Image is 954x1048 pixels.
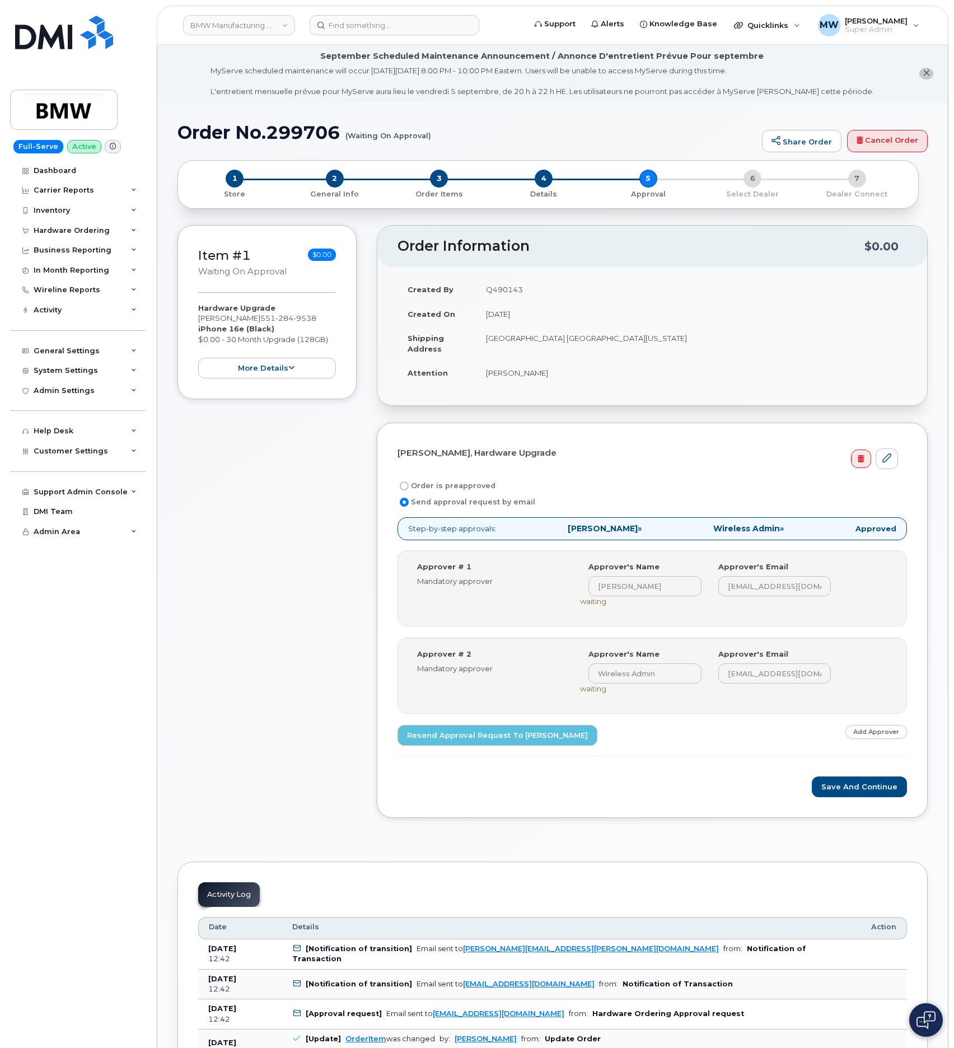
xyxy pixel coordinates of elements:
[345,1035,386,1043] a: OrderItem
[588,649,660,659] label: Approver's Name
[568,523,638,534] strong: [PERSON_NAME]
[545,1035,601,1043] b: Update Order
[408,285,453,294] strong: Created By
[326,170,344,188] span: 2
[397,448,898,458] h4: [PERSON_NAME], Hardware Upgrade
[275,314,293,322] span: 284
[718,663,831,684] input: Input
[198,266,287,277] small: Waiting On Approval
[320,50,764,62] div: September Scheduled Maintenance Announcement / Annonce D'entretient Prévue Pour septembre
[397,238,864,254] h2: Order Information
[713,523,780,534] strong: Wireless Admin
[417,562,471,572] label: Approver # 1
[292,922,319,932] span: Details
[847,130,928,152] a: Cancel Order
[308,249,336,261] span: $0.00
[208,975,236,983] b: [DATE]
[198,303,275,312] strong: Hardware Upgrade
[408,310,455,319] strong: Created On
[861,917,907,939] th: Action
[208,1004,236,1013] b: [DATE]
[198,358,336,378] button: more details
[306,1009,382,1018] b: [Approval request]
[408,334,444,353] strong: Shipping Address
[476,302,907,326] td: [DATE]
[762,130,841,152] a: Share Order
[287,189,383,199] p: General Info
[345,123,431,140] small: (Waiting On Approval)
[855,523,896,534] strong: Approved
[226,170,244,188] span: 1
[417,576,563,587] div: Mandatory approver
[439,1035,450,1043] span: by:
[397,479,495,493] label: Order is preapproved
[812,776,907,797] button: Save and Continue
[521,1035,540,1043] span: from:
[463,980,595,988] a: [EMAIL_ADDRESS][DOMAIN_NAME]
[306,1035,341,1043] b: [Update]
[417,944,719,953] div: Email sent to
[417,649,471,659] label: Approver # 2
[599,980,618,988] span: from:
[476,277,907,302] td: Q490143
[845,725,907,739] a: Add Approver
[306,944,412,953] b: [Notification of transition]
[198,324,274,333] strong: iPhone 16e (Black)
[397,725,597,746] a: Resend Approval Request to [PERSON_NAME]
[919,68,933,79] button: close notification
[455,1035,517,1043] a: [PERSON_NAME]
[535,170,553,188] span: 4
[588,663,702,684] input: Input
[397,495,535,509] label: Send approval request by email
[916,1011,936,1029] img: Open chat
[283,188,387,199] a: 2 General Info
[391,189,487,199] p: Order Items
[476,361,907,385] td: [PERSON_NAME]
[718,649,788,659] label: Approver's Email
[198,247,251,263] a: Item #1
[209,922,227,932] span: Date
[293,314,316,322] span: 9538
[580,597,606,606] span: waiting
[187,188,283,199] a: 1 Store
[400,498,409,507] input: Send approval request by email
[713,525,784,532] span: »
[208,944,236,953] b: [DATE]
[433,1009,564,1018] a: [EMAIL_ADDRESS][DOMAIN_NAME]
[417,980,595,988] div: Email sent to
[568,525,642,532] span: »
[718,576,831,596] input: Input
[588,576,702,596] input: Input
[400,481,409,490] input: Order is preapproved
[386,1009,564,1018] div: Email sent to
[417,663,563,674] div: Mandatory approver
[177,123,756,142] h1: Order No.299706
[191,189,278,199] p: Store
[496,189,592,199] p: Details
[208,1014,272,1024] div: 12:42
[260,314,316,322] span: 551
[864,236,899,257] div: $0.00
[198,303,336,378] div: [PERSON_NAME] $0.00 - 30 Month Upgrade (128GB)
[592,1009,744,1018] b: Hardware Ordering Approval request
[569,1009,588,1018] span: from:
[345,1035,435,1043] div: was changed
[430,170,448,188] span: 3
[397,517,907,540] p: Step-by-step approvals:
[588,562,660,572] label: Approver's Name
[580,684,606,693] span: waiting
[408,368,448,377] strong: Attention
[208,954,272,964] div: 12:42
[723,944,742,953] span: from:
[476,326,907,361] td: [GEOGRAPHIC_DATA] [GEOGRAPHIC_DATA][US_STATE]
[208,1038,236,1047] b: [DATE]
[387,188,492,199] a: 3 Order Items
[211,65,874,97] div: MyServe scheduled maintenance will occur [DATE][DATE] 8:00 PM - 10:00 PM Eastern. Users will be u...
[492,188,596,199] a: 4 Details
[306,980,412,988] b: [Notification of transition]
[463,944,719,953] a: [PERSON_NAME][EMAIL_ADDRESS][PERSON_NAME][DOMAIN_NAME]
[623,980,733,988] b: Notification of Transaction
[208,984,272,994] div: 12:42
[718,562,788,572] label: Approver's Email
